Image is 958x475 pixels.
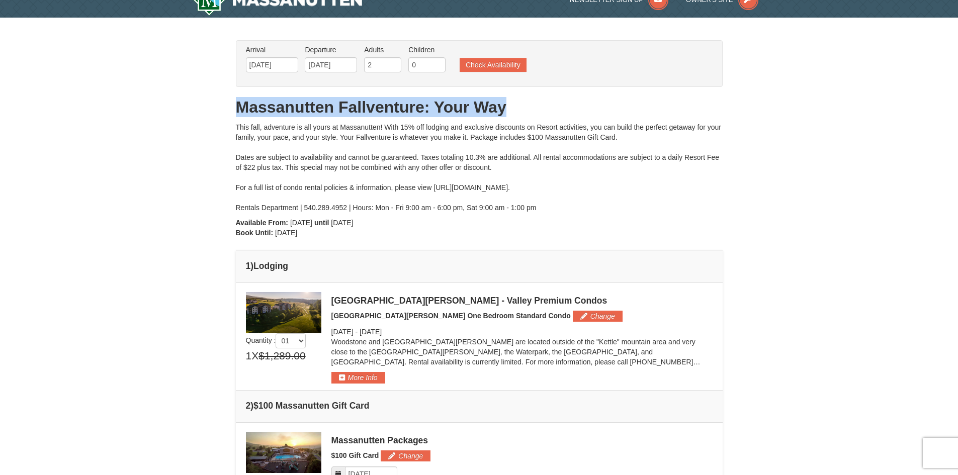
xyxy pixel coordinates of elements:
[360,328,382,336] span: [DATE]
[236,97,723,117] h1: Massanutten Fallventure: Your Way
[331,337,713,367] p: Woodstone and [GEOGRAPHIC_DATA][PERSON_NAME] are located outside of the "Kettle" mountain area an...
[258,348,305,363] span: $1,289.00
[236,219,289,227] strong: Available From:
[236,122,723,213] div: This fall, adventure is all yours at Massanutten! With 15% off lodging and exclusive discounts on...
[573,311,623,322] button: Change
[246,261,713,271] h4: 1 Lodging
[364,45,401,55] label: Adults
[381,450,430,461] button: Change
[250,261,253,271] span: )
[331,451,379,459] span: $100 Gift Card
[246,348,252,363] span: 1
[408,45,446,55] label: Children
[236,229,274,237] strong: Book Until:
[246,292,321,333] img: 19219041-4-ec11c166.jpg
[331,312,571,320] span: [GEOGRAPHIC_DATA][PERSON_NAME] One Bedroom Standard Condo
[246,45,298,55] label: Arrival
[331,435,713,445] div: Massanutten Packages
[275,229,297,237] span: [DATE]
[250,401,253,411] span: )
[251,348,258,363] span: X
[331,219,353,227] span: [DATE]
[355,328,358,336] span: -
[331,372,385,383] button: More Info
[460,58,527,72] button: Check Availability
[314,219,329,227] strong: until
[246,336,306,344] span: Quantity :
[290,219,312,227] span: [DATE]
[305,45,357,55] label: Departure
[331,296,713,306] div: [GEOGRAPHIC_DATA][PERSON_NAME] - Valley Premium Condos
[246,432,321,473] img: 6619879-1.jpg
[246,401,713,411] h4: 2 $100 Massanutten Gift Card
[331,328,354,336] span: [DATE]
